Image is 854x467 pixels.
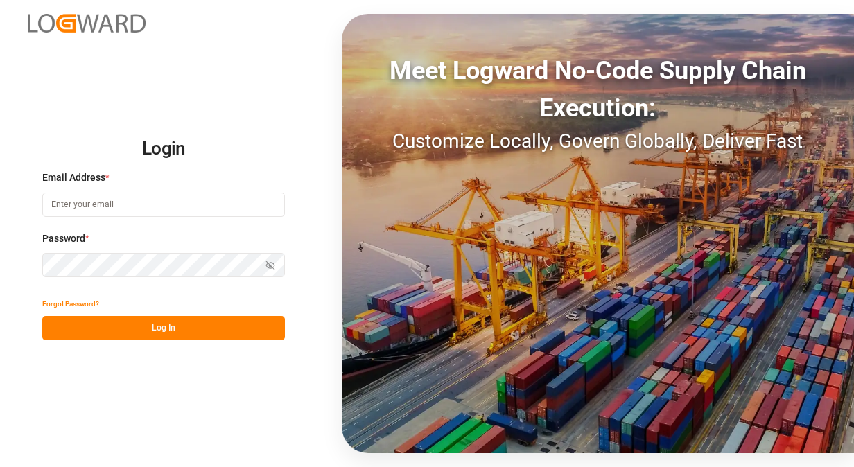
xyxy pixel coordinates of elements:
input: Enter your email [42,193,285,217]
span: Email Address [42,170,105,185]
h2: Login [42,127,285,171]
div: Meet Logward No-Code Supply Chain Execution: [342,52,854,127]
span: Password [42,231,85,246]
div: Customize Locally, Govern Globally, Deliver Fast [342,127,854,156]
button: Forgot Password? [42,292,99,316]
button: Log In [42,316,285,340]
img: Logward_new_orange.png [28,14,146,33]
